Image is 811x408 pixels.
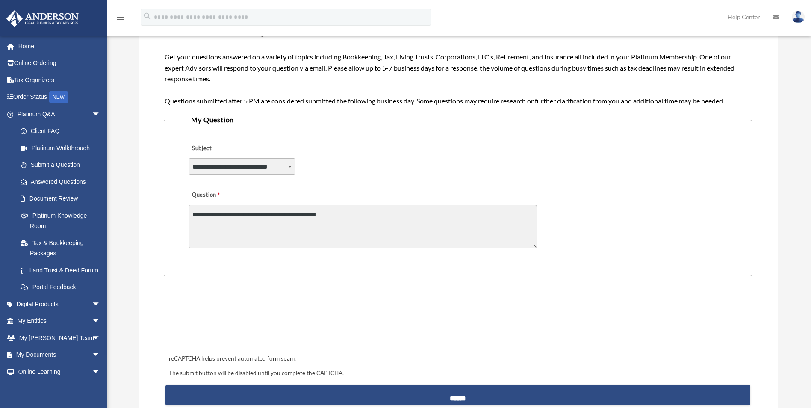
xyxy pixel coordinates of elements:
[12,234,113,262] a: Tax & Bookkeeping Packages
[6,89,113,106] a: Order StatusNEW
[165,24,298,37] span: Submit a Platinum Question
[12,123,113,140] a: Client FAQ
[92,106,109,123] span: arrow_drop_down
[6,313,113,330] a: My Entitiesarrow_drop_down
[12,207,113,234] a: Platinum Knowledge Room
[6,71,113,89] a: Tax Organizers
[92,296,109,313] span: arrow_drop_down
[12,157,109,174] a: Submit a Question
[6,106,113,123] a: Platinum Q&Aarrow_drop_down
[12,190,113,207] a: Document Review
[12,139,113,157] a: Platinum Walkthrough
[165,354,750,364] div: reCAPTCHA helps prevent automated form spam.
[6,329,113,346] a: My [PERSON_NAME] Teamarrow_drop_down
[6,296,113,313] a: Digital Productsarrow_drop_down
[188,114,728,126] legend: My Question
[115,15,126,22] a: menu
[143,12,152,21] i: search
[165,368,750,378] div: The submit button will be disabled until you complete the CAPTCHA.
[115,12,126,22] i: menu
[6,55,113,72] a: Online Ordering
[4,10,81,27] img: Anderson Advisors Platinum Portal
[49,91,68,103] div: NEW
[189,142,270,154] label: Subject
[92,313,109,330] span: arrow_drop_down
[6,38,113,55] a: Home
[792,11,805,23] img: User Pic
[92,346,109,364] span: arrow_drop_down
[92,329,109,347] span: arrow_drop_down
[6,346,113,364] a: My Documentsarrow_drop_down
[189,189,255,201] label: Question
[12,262,113,279] a: Land Trust & Deed Forum
[92,363,109,381] span: arrow_drop_down
[166,303,296,336] iframe: reCAPTCHA
[12,279,113,296] a: Portal Feedback
[6,363,113,380] a: Online Learningarrow_drop_down
[12,173,113,190] a: Answered Questions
